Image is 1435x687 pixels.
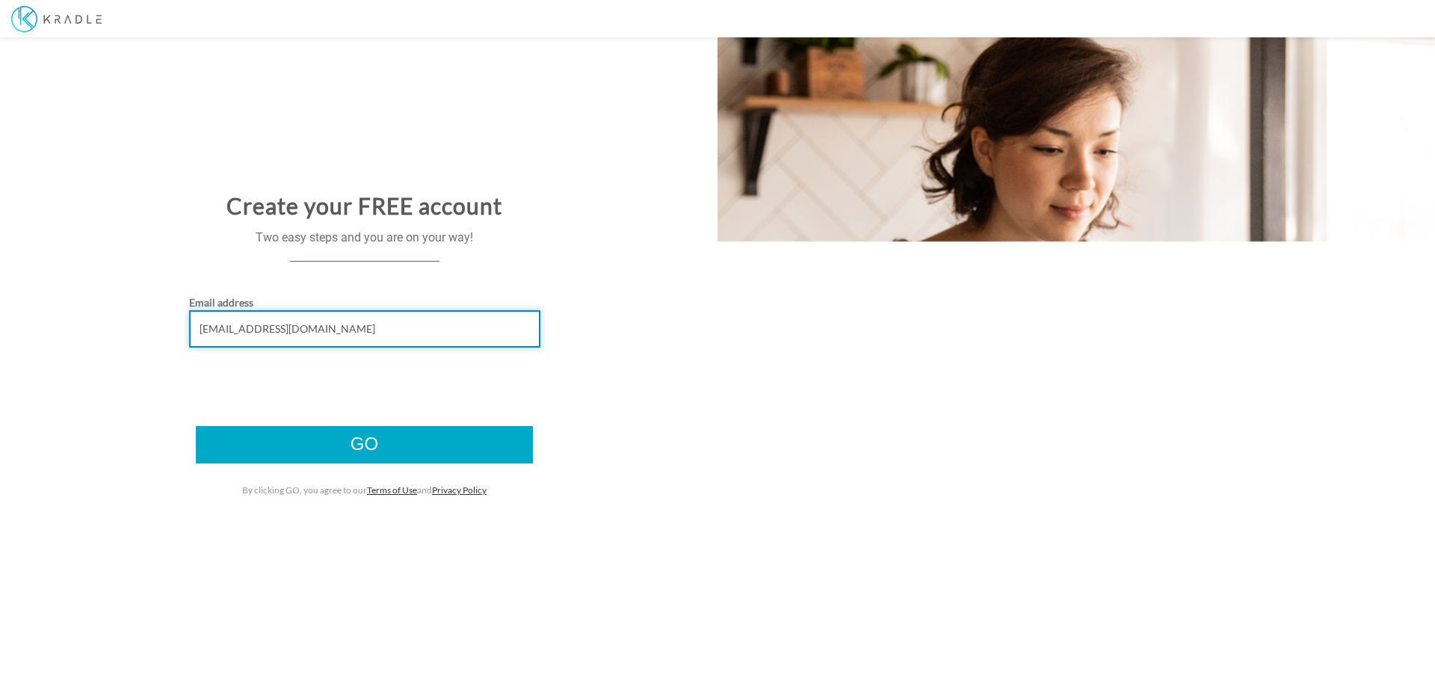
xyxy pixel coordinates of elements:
[242,484,487,496] label: By clicking GO, you agree to our and
[432,484,487,496] a: Privacy Policy
[11,229,717,247] p: Two easy steps and you are on your way!
[11,6,102,32] img: Kradle
[367,484,417,496] a: Terms of Use
[196,426,533,463] input: Go
[11,194,717,218] h2: Create your FREE account
[189,310,540,348] input: Email
[189,295,253,310] label: Email address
